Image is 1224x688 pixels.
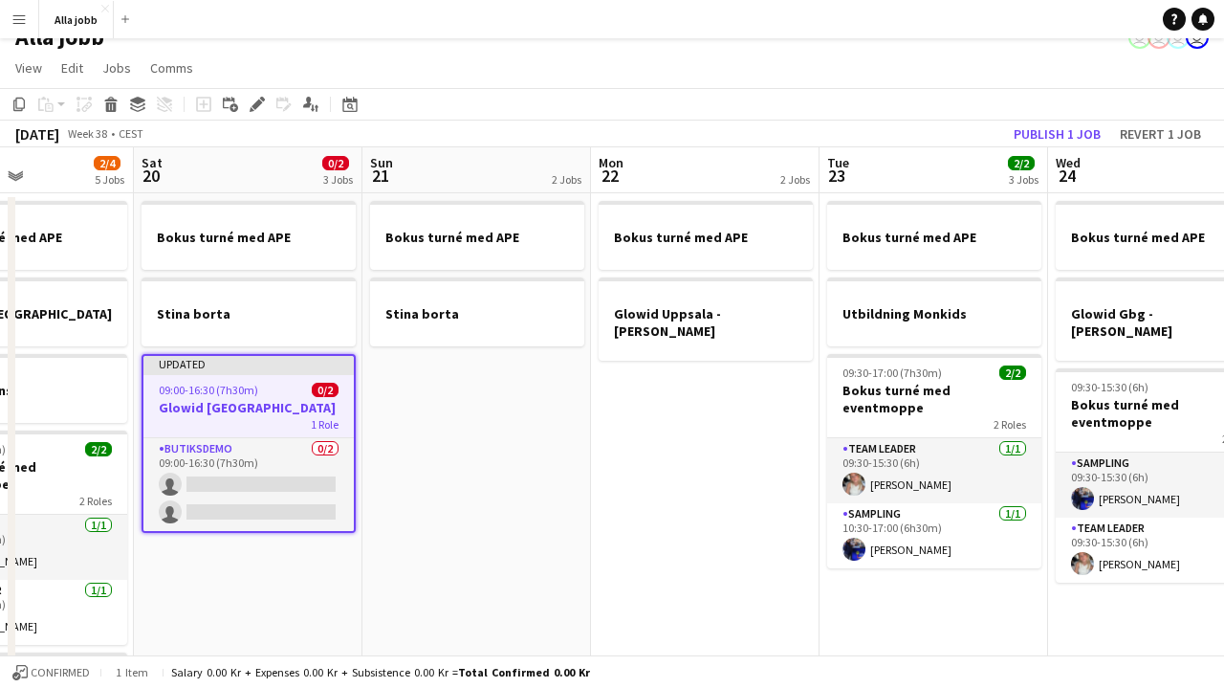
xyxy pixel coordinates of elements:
[142,277,356,346] app-job-card: Stina borta
[15,59,42,77] span: View
[312,383,339,397] span: 0/2
[143,399,354,416] h3: Glowid [GEOGRAPHIC_DATA]
[54,55,91,80] a: Edit
[458,665,590,679] span: Total Confirmed 0.00 kr
[827,382,1041,416] h3: Bokus turné med eventmoppe
[1006,122,1108,146] button: Publish 1 job
[842,366,942,380] span: 09:30-17:00 (7h30m)
[139,165,163,187] span: 20
[599,229,813,246] h3: Bokus turné med APE
[142,154,163,171] span: Sat
[8,55,50,80] a: View
[367,165,393,187] span: 21
[827,305,1041,322] h3: Utbildning Monkids
[63,126,111,141] span: Week 38
[552,172,581,187] div: 2 Jobs
[827,201,1041,270] app-job-card: Bokus turné med APE
[311,417,339,432] span: 1 Role
[1053,165,1081,187] span: 24
[827,229,1041,246] h3: Bokus turné med APE
[150,59,193,77] span: Comms
[599,277,813,361] app-job-card: Glowid Uppsala - [PERSON_NAME]
[999,366,1026,380] span: 2/2
[370,277,584,346] app-job-card: Stina borta
[142,55,201,80] a: Comms
[143,438,354,531] app-card-role: Butiksdemo0/209:00-16:30 (7h30m)
[95,55,139,80] a: Jobs
[142,229,356,246] h3: Bokus turné med APE
[102,59,131,77] span: Jobs
[323,172,353,187] div: 3 Jobs
[599,201,813,270] app-job-card: Bokus turné med APE
[31,666,90,679] span: Confirmed
[142,305,356,322] h3: Stina borta
[827,277,1041,346] app-job-card: Utbildning Monkids
[1112,122,1209,146] button: Revert 1 job
[143,356,354,371] div: Updated
[370,154,393,171] span: Sun
[827,354,1041,568] app-job-card: 09:30-17:00 (7h30m)2/2Bokus turné med eventmoppe2 RolesTeam Leader1/109:30-15:30 (6h)[PERSON_NAME...
[1071,380,1148,394] span: 09:30-15:30 (6h)
[994,417,1026,432] span: 2 Roles
[827,154,849,171] span: Tue
[824,165,849,187] span: 23
[142,201,356,270] app-job-card: Bokus turné med APE
[827,438,1041,503] app-card-role: Team Leader1/109:30-15:30 (6h)[PERSON_NAME]
[39,1,114,38] button: Alla jobb
[10,662,93,683] button: Confirmed
[599,154,623,171] span: Mon
[780,172,810,187] div: 2 Jobs
[109,665,155,679] span: 1 item
[159,383,258,397] span: 09:00-16:30 (7h30m)
[95,172,124,187] div: 5 Jobs
[596,165,623,187] span: 22
[1056,154,1081,171] span: Wed
[94,156,120,170] span: 2/4
[1009,172,1038,187] div: 3 Jobs
[599,305,813,340] h3: Glowid Uppsala - [PERSON_NAME]
[1008,156,1035,170] span: 2/2
[171,665,590,679] div: Salary 0.00 kr + Expenses 0.00 kr + Subsistence 0.00 kr =
[370,305,584,322] h3: Stina borta
[370,201,584,270] app-job-card: Bokus turné med APE
[827,503,1041,568] app-card-role: Sampling1/110:30-17:00 (6h30m)[PERSON_NAME]
[15,124,59,144] div: [DATE]
[85,442,112,456] span: 2/2
[322,156,349,170] span: 0/2
[119,126,143,141] div: CEST
[61,59,83,77] span: Edit
[79,494,112,508] span: 2 Roles
[142,354,356,533] app-job-card: Updated09:00-16:30 (7h30m)0/2Glowid [GEOGRAPHIC_DATA]1 RoleButiksdemo0/209:00-16:30 (7h30m)
[370,229,584,246] h3: Bokus turné med APE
